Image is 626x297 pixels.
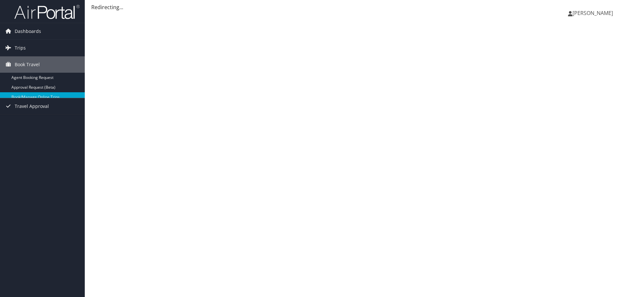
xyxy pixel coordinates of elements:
[568,3,619,23] a: [PERSON_NAME]
[15,40,26,56] span: Trips
[15,23,41,39] span: Dashboards
[15,98,49,114] span: Travel Approval
[15,56,40,73] span: Book Travel
[91,3,619,11] div: Redirecting...
[573,9,613,17] span: [PERSON_NAME]
[14,4,80,20] img: airportal-logo.png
